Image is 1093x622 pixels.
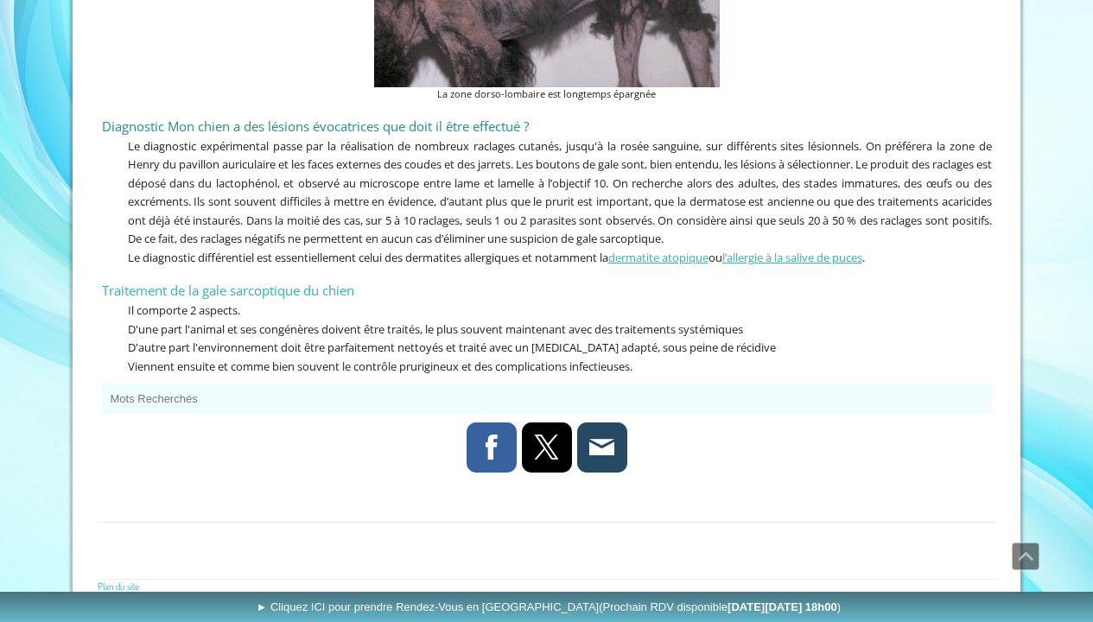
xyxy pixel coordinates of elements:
span: Traitement de la gale sarcoptique du chien [102,282,354,299]
span: Le diagnostic différentiel est essentiellement celui des dermatites allergiques et notamment la ou . [128,250,865,265]
figcaption: La zone dorso-lombaire est longtemps épargnée [374,87,720,102]
span: Défiler vers le haut [1013,543,1039,569]
a: Traitement de la gale sarcoptique du chien [102,273,354,301]
a: l’allergie à la salive de puces [722,250,862,265]
span: Il comporte 2 aspects. [128,302,240,318]
a: Facebook [467,422,517,473]
b: [DATE][DATE] 18h00 [728,600,837,613]
a: Défiler vers le haut [1012,543,1039,570]
a: X [522,422,572,473]
span: (Prochain RDV disponible ) [599,600,841,613]
span: D'une part l'animal et ses congénères doivent être traités, le plus souvent maintenant avec des t... [128,321,743,337]
button: Mots Recherchés [102,384,992,414]
span: Diagnostic Mon chien a des lésions évocatrices que doit il être effectué ? [102,117,529,135]
span: ► Cliquez ICI pour prendre Rendez-Vous en [GEOGRAPHIC_DATA] [256,600,841,613]
span: D'autre part l'environnement doit être parfaitement nettoyés et traité avec un [MEDICAL_DATA] ada... [128,340,776,355]
a: dermatite atopique [608,250,709,265]
a: Plan du site [98,580,139,593]
span: Le diagnostic expérimental passe par la réalisation de nombreux raclages cutanés, jusqu'à la rosé... [128,138,992,247]
a: Adresse e-mail [577,422,627,473]
span: Viennent ensuite et comme bien souvent le contrôle prurigineux et des complications infectieuses. [128,359,632,374]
